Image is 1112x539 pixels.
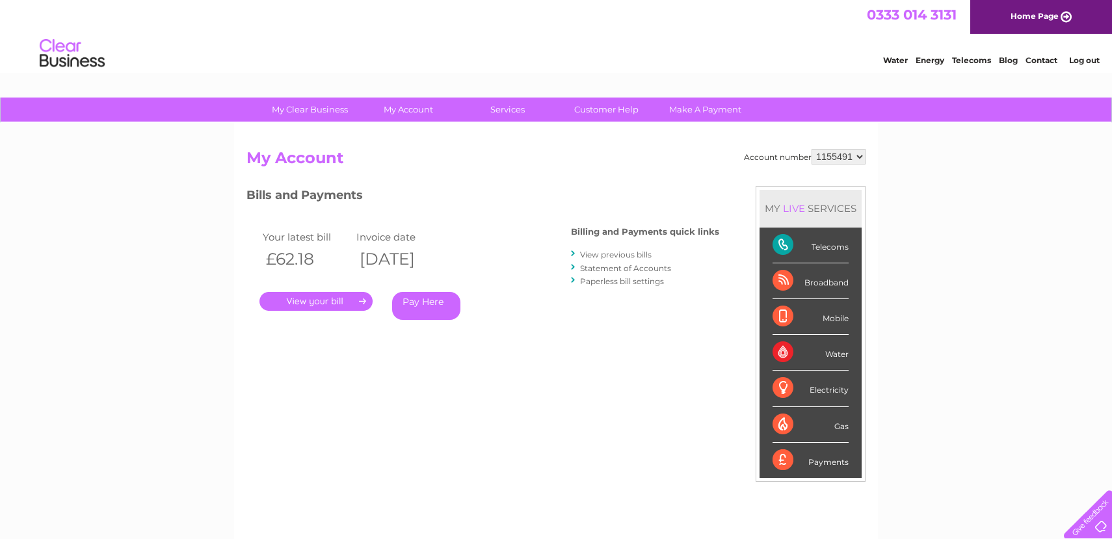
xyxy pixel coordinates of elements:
[1069,55,1100,65] a: Log out
[553,98,660,122] a: Customer Help
[259,228,353,246] td: Your latest bill
[773,299,849,335] div: Mobile
[259,292,373,311] a: .
[259,246,353,272] th: £62.18
[256,98,364,122] a: My Clear Business
[355,98,462,122] a: My Account
[952,55,991,65] a: Telecoms
[883,55,908,65] a: Water
[580,263,671,273] a: Statement of Accounts
[353,228,447,246] td: Invoice date
[999,55,1018,65] a: Blog
[580,276,664,286] a: Paperless bill settings
[760,190,862,227] div: MY SERVICES
[250,7,864,63] div: Clear Business is a trading name of Verastar Limited (registered in [GEOGRAPHIC_DATA] No. 3667643...
[773,335,849,371] div: Water
[916,55,944,65] a: Energy
[392,292,460,320] a: Pay Here
[773,263,849,299] div: Broadband
[773,407,849,443] div: Gas
[773,443,849,478] div: Payments
[652,98,759,122] a: Make A Payment
[353,246,447,272] th: [DATE]
[744,149,866,164] div: Account number
[571,227,719,237] h4: Billing and Payments quick links
[580,250,652,259] a: View previous bills
[246,149,866,174] h2: My Account
[780,202,808,215] div: LIVE
[773,371,849,406] div: Electricity
[39,34,105,73] img: logo.png
[454,98,561,122] a: Services
[1026,55,1057,65] a: Contact
[867,7,957,23] a: 0333 014 3131
[773,228,849,263] div: Telecoms
[246,186,719,209] h3: Bills and Payments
